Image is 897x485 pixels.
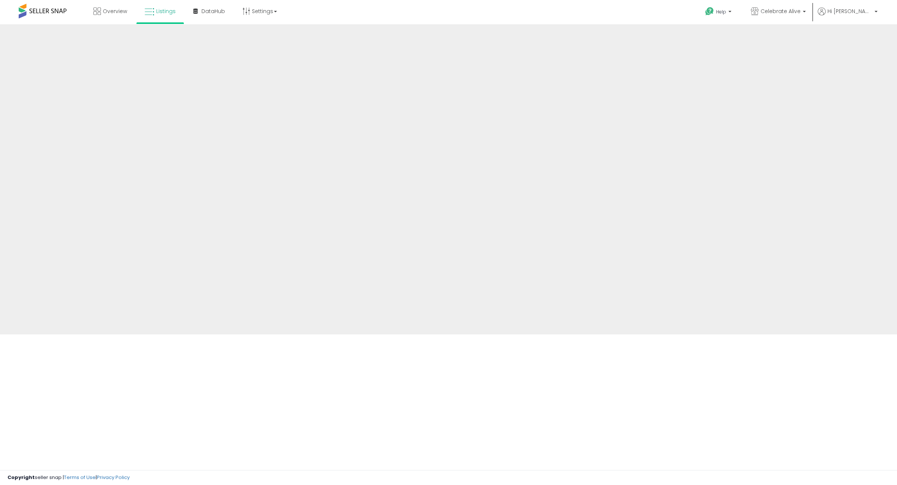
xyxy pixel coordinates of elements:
[156,7,176,15] span: Listings
[818,7,878,24] a: Hi [PERSON_NAME]
[699,1,739,24] a: Help
[716,9,726,15] span: Help
[705,7,714,16] i: Get Help
[761,7,801,15] span: Celebrate Alive
[103,7,127,15] span: Overview
[201,7,225,15] span: DataHub
[827,7,872,15] span: Hi [PERSON_NAME]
